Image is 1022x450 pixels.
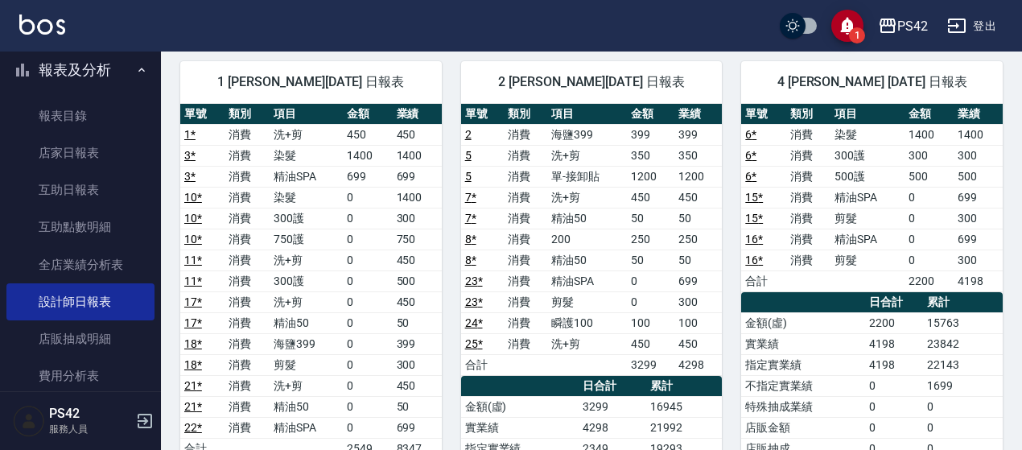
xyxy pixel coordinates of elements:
table: a dense table [461,104,723,376]
td: 250 [674,229,722,250]
td: 300護 [270,270,344,291]
span: 2 [PERSON_NAME][DATE] 日報表 [480,74,703,90]
span: 4 [PERSON_NAME] [DATE] 日報表 [760,74,983,90]
td: 精油SPA [547,270,627,291]
td: 0 [343,291,392,312]
td: 1400 [954,124,1003,145]
td: 剪髮 [270,354,344,375]
td: 消費 [786,229,830,250]
td: 300 [954,208,1003,229]
td: 1200 [627,166,674,187]
a: 互助點數明細 [6,208,155,246]
td: 21992 [646,417,722,438]
th: 項目 [270,104,344,125]
td: 500 [393,270,442,291]
td: 4198 [865,333,924,354]
td: 300 [954,250,1003,270]
td: 精油50 [270,396,344,417]
td: 實業績 [741,333,864,354]
td: 合計 [741,270,785,291]
td: 消費 [504,312,547,333]
td: 0 [627,291,674,312]
td: 消費 [225,354,269,375]
a: 互助日報表 [6,171,155,208]
td: 300 [954,145,1003,166]
th: 金額 [343,104,392,125]
td: 3299 [579,396,646,417]
td: 精油SPA [830,229,905,250]
th: 金額 [627,104,674,125]
td: 店販金額 [741,417,864,438]
td: 500 [905,166,954,187]
h5: PS42 [49,406,131,422]
th: 單號 [461,104,505,125]
td: 50 [674,250,722,270]
td: 指定實業績 [741,354,864,375]
td: 消費 [504,250,547,270]
td: 699 [343,166,392,187]
td: 精油50 [547,208,627,229]
td: 350 [674,145,722,166]
a: 費用分析表 [6,357,155,394]
td: 0 [865,396,924,417]
td: 450 [627,333,674,354]
td: 0 [343,354,392,375]
td: 海鹽399 [270,333,344,354]
td: 399 [627,124,674,145]
td: 消費 [786,145,830,166]
td: 消費 [225,375,269,396]
td: 精油SPA [270,417,344,438]
td: 消費 [225,166,269,187]
span: 1 [849,27,865,43]
td: 精油SPA [830,187,905,208]
td: 50 [393,396,442,417]
td: 消費 [504,166,547,187]
td: 1400 [905,124,954,145]
td: 消費 [504,333,547,354]
td: 染髮 [270,145,344,166]
td: 500 [954,166,1003,187]
td: 金額(虛) [461,396,579,417]
td: 0 [343,208,392,229]
button: 報表及分析 [6,49,155,91]
td: 洗+剪 [270,291,344,312]
td: 100 [674,312,722,333]
th: 日合計 [865,292,924,313]
td: 450 [393,291,442,312]
td: 消費 [504,291,547,312]
td: 精油50 [270,312,344,333]
td: 4198 [865,354,924,375]
td: 0 [343,333,392,354]
button: PS42 [872,10,934,43]
td: 350 [627,145,674,166]
td: 洗+剪 [270,375,344,396]
td: 海鹽399 [547,124,627,145]
td: 消費 [786,124,830,145]
td: 200 [547,229,627,250]
td: 699 [674,270,722,291]
td: 洗+剪 [270,250,344,270]
td: 消費 [225,312,269,333]
td: 消費 [225,187,269,208]
a: 設計師日報表 [6,283,155,320]
button: 登出 [941,11,1003,41]
td: 金額(虛) [741,312,864,333]
td: 0 [865,417,924,438]
td: 1400 [343,145,392,166]
td: 300護 [830,145,905,166]
td: 0 [343,312,392,333]
td: 50 [627,250,674,270]
td: 15763 [923,312,1003,333]
td: 50 [393,312,442,333]
td: 0 [343,375,392,396]
td: 0 [343,229,392,250]
td: 3299 [627,354,674,375]
a: 5 [465,170,472,183]
td: 1200 [674,166,722,187]
p: 服務人員 [49,422,131,436]
td: 450 [627,187,674,208]
th: 單號 [180,104,225,125]
td: 消費 [504,208,547,229]
td: 消費 [786,250,830,270]
table: a dense table [741,104,1003,292]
